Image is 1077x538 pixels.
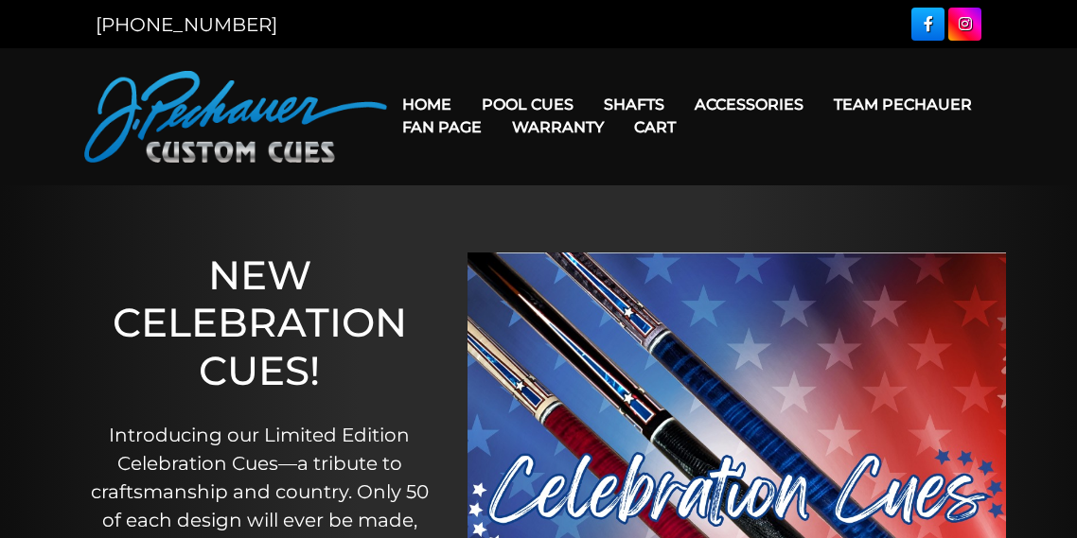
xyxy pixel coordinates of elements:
[589,80,680,129] a: Shafts
[90,252,429,394] h1: NEW CELEBRATION CUES!
[467,80,589,129] a: Pool Cues
[680,80,819,129] a: Accessories
[619,103,691,151] a: Cart
[84,71,387,163] img: Pechauer Custom Cues
[819,80,987,129] a: Team Pechauer
[387,80,467,129] a: Home
[387,103,497,151] a: Fan Page
[96,13,277,36] a: [PHONE_NUMBER]
[497,103,619,151] a: Warranty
